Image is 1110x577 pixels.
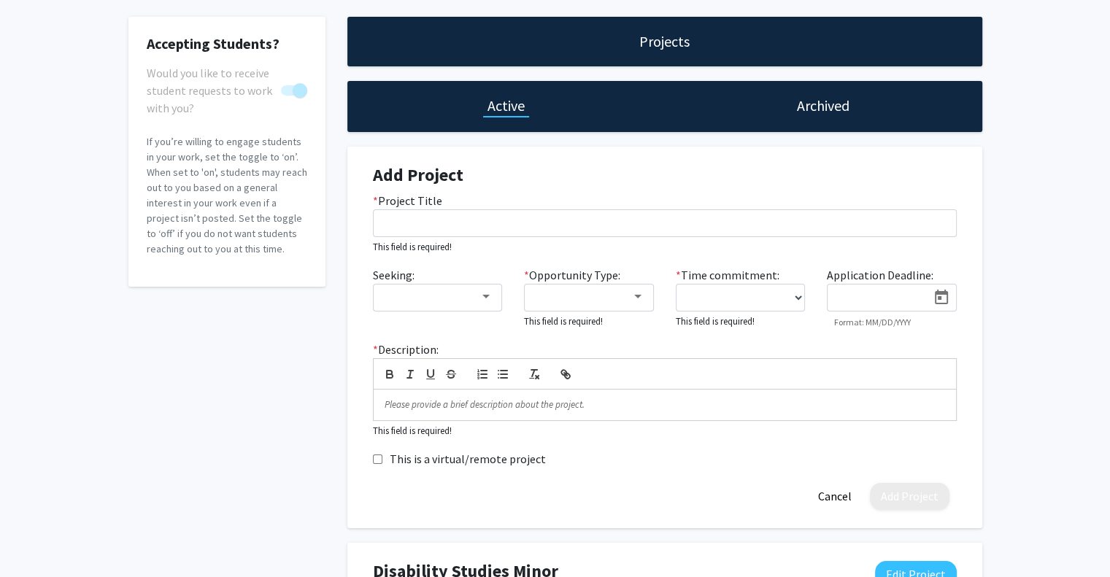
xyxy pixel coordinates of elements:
[807,483,863,510] button: Cancel
[147,35,307,53] h2: Accepting Students?
[373,266,415,284] label: Seeking:
[870,483,949,510] button: Add Project
[147,64,307,99] div: You cannot turn this off while you have active projects.
[373,341,439,358] label: Description:
[524,315,603,327] small: This field is required!
[390,450,546,468] label: This is a virtual/remote project
[834,317,911,328] mat-hint: Format: MM/DD/YYYY
[147,64,275,117] span: Would you like to receive student requests to work with you?
[927,284,956,311] button: Open calendar
[827,266,933,284] label: Application Deadline:
[373,425,452,436] small: This field is required!
[524,266,620,284] label: Opportunity Type:
[373,192,442,209] label: Project Title
[676,266,779,284] label: Time commitment:
[11,511,62,566] iframe: Chat
[373,241,452,252] small: This field is required!
[373,163,463,186] strong: Add Project
[676,315,755,327] small: This field is required!
[147,134,307,257] p: If you’re willing to engage students in your work, set the toggle to ‘on’. When set to 'on', stud...
[487,96,525,116] h1: Active
[797,96,849,116] h1: Archived
[639,31,690,52] h1: Projects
